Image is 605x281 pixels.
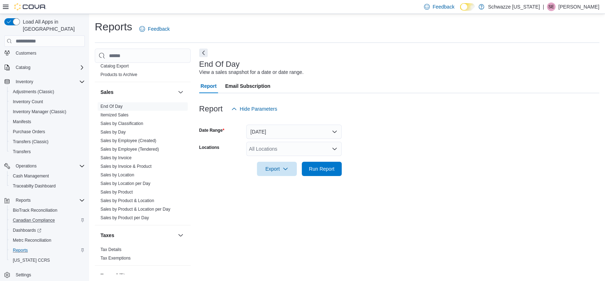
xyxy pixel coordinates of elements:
[100,206,170,212] span: Sales by Product & Location per Day
[13,196,33,205] button: Reports
[10,256,85,265] span: Washington CCRS
[100,181,150,186] span: Sales by Location per Day
[100,112,129,118] span: Itemized Sales
[100,89,114,96] h3: Sales
[7,171,88,181] button: Cash Management
[10,226,85,235] span: Dashboards
[7,127,88,137] button: Purchase Orders
[100,198,154,204] span: Sales by Product & Location
[7,235,88,245] button: Metrc Reconciliation
[7,255,88,265] button: [US_STATE] CCRS
[548,2,554,11] span: SE
[10,216,85,225] span: Canadian Compliance
[13,109,66,115] span: Inventory Manager (Classic)
[16,197,31,203] span: Reports
[148,25,170,32] span: Feedback
[309,165,335,172] span: Run Report
[10,97,85,106] span: Inventory Count
[261,162,293,176] span: Export
[100,89,175,96] button: Sales
[1,48,88,58] button: Customers
[13,149,31,155] span: Transfers
[13,217,55,223] span: Canadian Compliance
[10,87,57,96] a: Adjustments (Classic)
[1,195,88,205] button: Reports
[10,137,51,146] a: Transfers (Classic)
[10,182,58,190] a: Traceabilty Dashboard
[199,145,219,150] label: Locations
[100,272,128,279] h3: Traceability
[16,272,31,278] span: Settings
[13,196,85,205] span: Reports
[100,63,129,69] span: Catalog Export
[10,87,85,96] span: Adjustments (Classic)
[100,247,121,252] span: Tax Details
[1,270,88,280] button: Settings
[7,137,88,147] button: Transfers (Classic)
[13,139,48,145] span: Transfers (Classic)
[100,64,129,69] a: Catalog Export
[199,49,208,57] button: Next
[13,49,39,57] a: Customers
[1,62,88,72] button: Catalog
[10,172,85,180] span: Cash Management
[547,2,555,11] div: Stacey Edwards
[10,246,31,255] a: Reports
[14,3,46,10] img: Cova
[16,163,37,169] span: Operations
[176,231,185,240] button: Taxes
[7,205,88,215] button: BioTrack Reconciliation
[176,271,185,280] button: Traceability
[10,147,85,156] span: Transfers
[100,129,126,135] span: Sales by Day
[13,77,36,86] button: Inventory
[100,247,121,252] a: Tax Details
[100,181,150,186] a: Sales by Location per Day
[10,206,60,215] a: BioTrack Reconciliation
[10,127,48,136] a: Purchase Orders
[7,245,88,255] button: Reports
[100,190,133,195] a: Sales by Product
[257,162,297,176] button: Export
[199,60,240,69] h3: End Of Day
[100,255,131,261] span: Tax Exemptions
[199,105,223,113] h3: Report
[100,215,149,221] span: Sales by Product per Day
[10,107,69,116] a: Inventory Manager (Classic)
[136,22,172,36] a: Feedback
[13,271,34,279] a: Settings
[246,125,342,139] button: [DATE]
[95,62,191,82] div: Products
[100,232,114,239] h3: Taxes
[100,147,159,152] a: Sales by Employee (Tendered)
[13,77,85,86] span: Inventory
[13,257,50,263] span: [US_STATE] CCRS
[100,121,143,126] a: Sales by Classification
[95,20,132,34] h1: Reports
[13,247,28,253] span: Reports
[13,63,33,72] button: Catalog
[488,2,540,11] p: Schwazze [US_STATE]
[100,164,151,169] span: Sales by Invoice & Product
[13,89,54,95] span: Adjustments (Classic)
[16,79,33,85] span: Inventory
[10,216,58,225] a: Canadian Compliance
[1,161,88,171] button: Operations
[460,3,475,11] input: Dark Mode
[13,63,85,72] span: Catalog
[100,72,137,77] span: Products to Archive
[95,102,191,225] div: Sales
[10,182,85,190] span: Traceabilty Dashboard
[100,155,131,160] a: Sales by Invoice
[201,79,217,93] span: Report
[13,270,85,279] span: Settings
[100,112,129,117] a: Itemized Sales
[13,162,85,170] span: Operations
[7,107,88,117] button: Inventory Manager (Classic)
[543,2,544,11] p: |
[13,162,40,170] button: Operations
[13,173,49,179] span: Cash Management
[100,104,123,109] span: End Of Day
